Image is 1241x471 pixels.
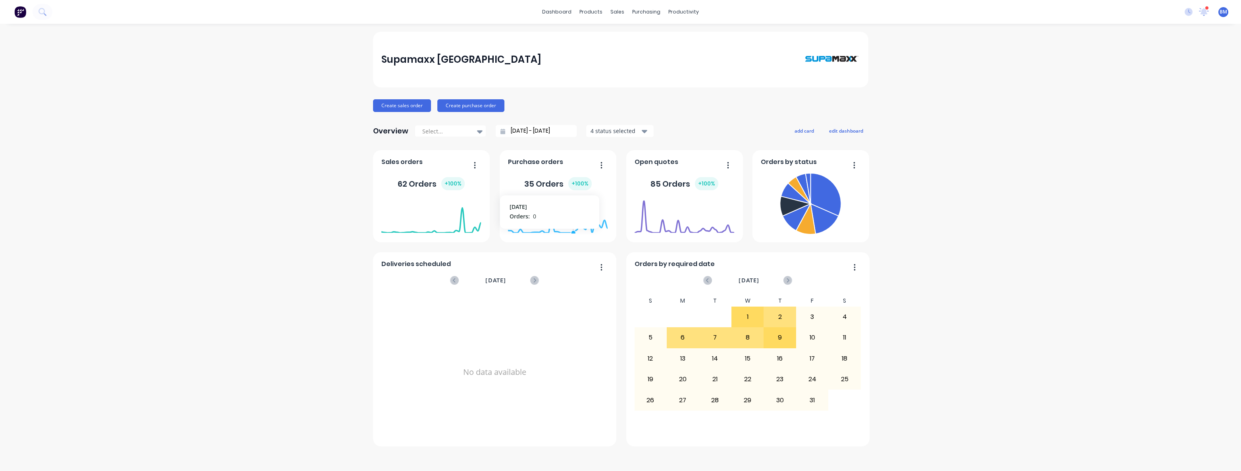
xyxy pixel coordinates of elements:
[829,369,860,389] div: 25
[732,369,764,389] div: 22
[667,295,699,307] div: M
[828,295,861,307] div: S
[824,125,868,136] button: edit dashboard
[586,125,654,137] button: 4 status selected
[373,99,431,112] button: Create sales order
[538,6,575,18] a: dashboard
[524,177,592,190] div: 35 Orders
[635,369,666,389] div: 19
[667,349,699,369] div: 13
[764,369,796,389] div: 23
[635,390,666,410] div: 26
[797,328,828,347] div: 10
[761,157,817,167] span: Orders by status
[628,6,664,18] div: purchasing
[699,390,731,410] div: 28
[731,295,764,307] div: W
[650,177,718,190] div: 85 Orders
[829,307,860,327] div: 4
[764,295,796,307] div: T
[732,307,764,327] div: 1
[695,177,718,190] div: + 100 %
[667,369,699,389] div: 20
[591,127,641,135] div: 4 status selected
[804,40,860,79] img: Supamaxx Australia
[635,157,678,167] span: Open quotes
[732,328,764,347] div: 8
[381,295,608,449] div: No data available
[14,6,26,18] img: Factory
[797,369,828,389] div: 24
[796,295,829,307] div: F
[635,328,666,347] div: 5
[667,390,699,410] div: 27
[797,307,828,327] div: 3
[381,52,541,68] div: Supamaxx [GEOGRAPHIC_DATA]
[568,177,592,190] div: + 100 %
[485,276,506,285] span: [DATE]
[699,295,731,307] div: T
[398,177,465,190] div: 62 Orders
[764,328,796,347] div: 9
[764,390,796,410] div: 30
[635,349,666,369] div: 12
[699,369,731,389] div: 21
[829,328,860,347] div: 11
[764,349,796,369] div: 16
[437,99,504,112] button: Create purchase order
[441,177,465,190] div: + 100 %
[634,295,667,307] div: S
[797,390,828,410] div: 31
[789,125,819,136] button: add card
[381,157,423,167] span: Sales orders
[699,349,731,369] div: 14
[575,6,606,18] div: products
[732,349,764,369] div: 15
[606,6,628,18] div: sales
[1220,8,1227,15] span: BM
[373,123,408,139] div: Overview
[667,328,699,347] div: 6
[635,259,715,269] span: Orders by required date
[732,390,764,410] div: 29
[508,157,563,167] span: Purchase orders
[829,349,860,369] div: 18
[739,276,759,285] span: [DATE]
[797,349,828,369] div: 17
[699,328,731,347] div: 7
[664,6,703,18] div: productivity
[764,307,796,327] div: 2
